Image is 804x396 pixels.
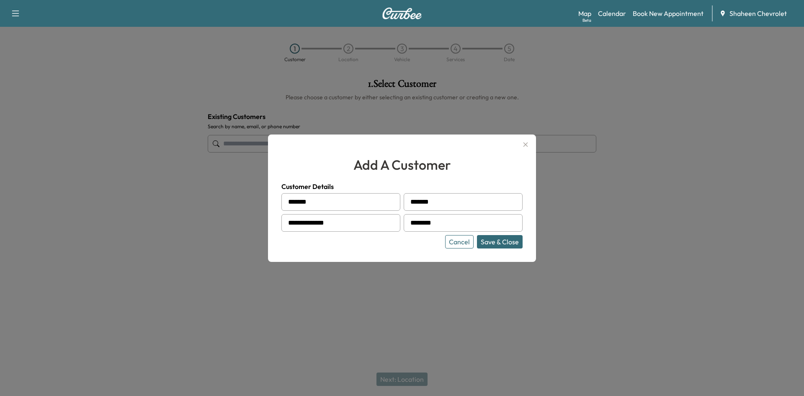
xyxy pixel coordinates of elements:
[445,235,474,248] button: Cancel
[729,8,787,18] span: Shaheen Chevrolet
[477,235,523,248] button: Save & Close
[578,8,591,18] a: MapBeta
[633,8,703,18] a: Book New Appointment
[281,155,523,175] h2: add a customer
[598,8,626,18] a: Calendar
[582,17,591,23] div: Beta
[382,8,422,19] img: Curbee Logo
[281,181,523,192] h4: Customer Details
